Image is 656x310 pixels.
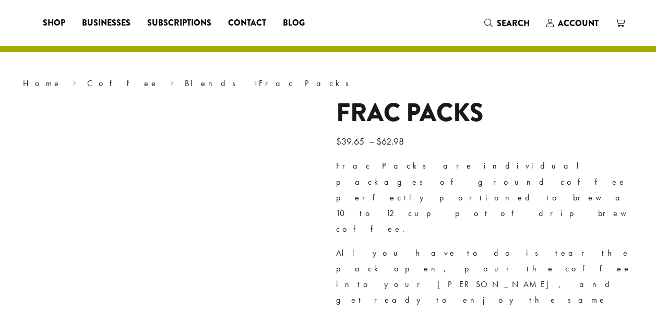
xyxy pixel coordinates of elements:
span: Businesses [82,17,130,30]
a: Shop [34,15,74,31]
span: Account [558,17,599,29]
span: Contact [228,17,266,30]
a: Subscriptions [139,15,220,31]
span: › [170,74,174,90]
h1: Frac Packs [336,98,634,128]
span: › [73,74,76,90]
bdi: 62.98 [376,135,407,147]
span: Blog [283,17,305,30]
p: Frac Packs are individual packages of ground coffee perfectly portioned to brew a 10 to 12 cup po... [336,158,634,236]
a: Search [476,15,538,32]
span: Shop [43,17,65,30]
a: Home [23,78,62,89]
span: › [254,74,257,90]
a: Account [538,15,607,32]
a: Blog [275,15,313,31]
nav: Breadcrumb [23,77,634,90]
span: Search [497,17,530,29]
a: Contact [220,15,275,31]
a: Blends [185,78,243,89]
a: Coffee [87,78,159,89]
span: – [369,135,374,147]
a: Businesses [74,15,139,31]
span: $ [336,135,341,147]
span: $ [376,135,381,147]
bdi: 39.65 [336,135,367,147]
span: Subscriptions [147,17,211,30]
